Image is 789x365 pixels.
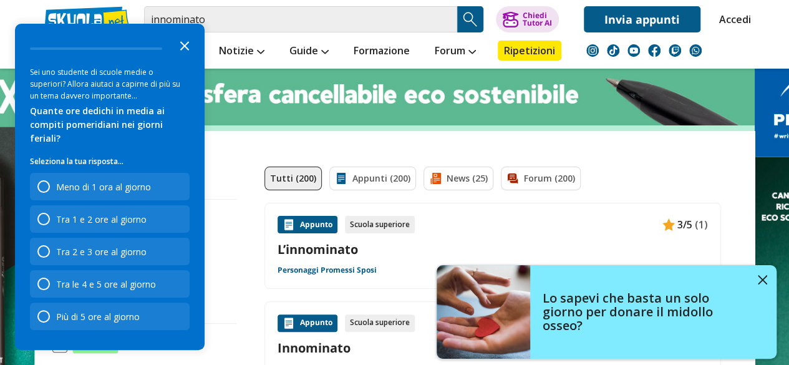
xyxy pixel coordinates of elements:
img: youtube [627,44,640,57]
img: tiktok [607,44,619,57]
div: Appunto [278,314,337,332]
div: Tra 1 e 2 ore al giorno [56,213,147,225]
div: Più di 5 ore al giorno [56,311,140,323]
img: Forum filtro contenuto [506,172,519,185]
img: close [758,275,767,285]
a: Lo sapevi che basta un solo giorno per donare il midollo osseo? [437,265,777,359]
img: facebook [648,44,661,57]
img: Appunti filtro contenuto [335,172,347,185]
img: Appunti contenuto [283,317,295,329]
a: Personaggi Promessi Sposi [278,265,377,275]
span: (1) [695,217,708,233]
div: Tra le 4 e 5 ore al giorno [56,278,156,290]
a: Notizie [216,41,268,63]
div: Tra 2 e 3 ore al giorno [30,238,190,265]
a: Forum [432,41,479,63]
div: Più di 5 ore al giorno [30,303,190,330]
div: Quante ore dedichi in media ai compiti pomeridiani nei giorni feriali? [30,104,190,145]
button: Search Button [457,6,483,32]
img: WhatsApp [689,44,702,57]
a: Ripetizioni [498,41,561,61]
div: Meno di 1 ora al giorno [56,181,151,193]
div: Scuola superiore [345,216,415,233]
button: ChiediTutor AI [496,6,559,32]
div: Chiedi Tutor AI [522,12,551,27]
a: Invia appunti [584,6,700,32]
a: News (25) [424,167,493,190]
button: Close the survey [172,32,197,57]
img: twitch [669,44,681,57]
div: Tra 2 e 3 ore al giorno [56,246,147,258]
img: instagram [586,44,599,57]
a: Accedi [719,6,745,32]
a: L’innominato [278,241,708,258]
div: Sei uno studente di scuole medie o superiori? Allora aiutaci a capirne di più su un tema davvero ... [30,66,190,102]
a: Guide [286,41,332,63]
img: Cerca appunti, riassunti o versioni [461,10,480,29]
a: Tutti (200) [264,167,322,190]
img: Appunti contenuto [662,218,675,231]
input: Cerca appunti, riassunti o versioni [144,6,457,32]
a: Forum (200) [501,167,581,190]
div: Scuola superiore [345,314,415,332]
img: Appunti contenuto [283,218,295,231]
h4: Lo sapevi che basta un solo giorno per donare il midollo osseo? [543,291,748,333]
span: 3/5 [677,217,692,233]
img: News filtro contenuto [429,172,442,185]
a: Appunti (200) [329,167,416,190]
div: Tra 1 e 2 ore al giorno [30,205,190,233]
div: Survey [15,24,205,350]
div: Appunto [278,216,337,233]
a: Formazione [351,41,413,63]
a: Innominato [278,339,708,356]
div: Meno di 1 ora al giorno [30,173,190,200]
p: Seleziona la tua risposta... [30,155,190,168]
div: Tra le 4 e 5 ore al giorno [30,270,190,298]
